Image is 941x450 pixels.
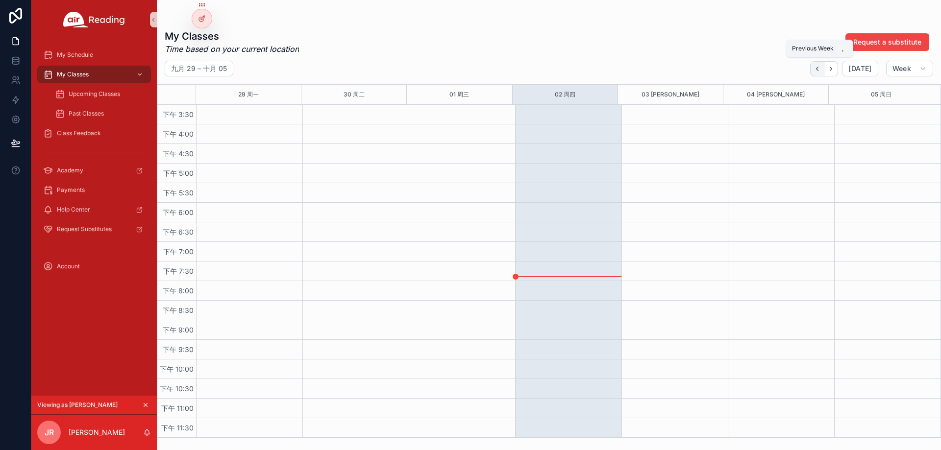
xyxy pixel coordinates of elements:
a: Account [37,258,151,275]
span: Past Classes [69,110,104,118]
em: Time based on your current location [165,43,299,55]
button: 04 [PERSON_NAME] [747,85,805,104]
span: Viewing as [PERSON_NAME] [37,401,118,409]
a: Class Feedback [37,124,151,142]
button: Week [886,61,933,76]
span: 下午 9:30 [160,345,196,354]
span: 下午 10:00 [157,365,196,373]
button: 05 周日 [871,85,891,104]
a: Request Substitutes [37,220,151,238]
button: Request a substitute [845,33,929,51]
button: Next [824,61,838,76]
a: My Schedule [37,46,151,64]
span: 下午 8:30 [160,306,196,314]
span: Academy [57,166,83,174]
h1: My Classes [165,29,299,43]
button: 03 [PERSON_NAME] [642,85,699,104]
span: 下午 7:00 [161,247,196,256]
span: Class Feedback [57,129,101,137]
span: 下午 6:00 [160,208,196,216]
span: My Classes [57,71,89,78]
a: My Classes [37,66,151,83]
span: Payments [57,186,85,194]
span: My Schedule [57,51,93,59]
a: Upcoming Classes [49,85,151,103]
button: Back [810,61,824,76]
span: Request a substitute [853,37,921,47]
span: 下午 11:30 [159,424,196,432]
p: [PERSON_NAME] [69,427,125,437]
span: 下午 11:00 [159,404,196,412]
a: Payments [37,181,151,199]
span: 下午 5:30 [161,189,196,197]
div: scrollable content [31,39,157,288]
span: Week [892,64,911,73]
span: 下午 4:30 [160,149,196,158]
button: [DATE] [842,61,878,76]
button: 29 周一 [238,85,259,104]
span: 下午 3:30 [160,110,196,118]
h2: 九月 29 – 十月 05 [171,64,227,73]
a: Academy [37,162,151,179]
span: Account [57,262,80,270]
span: 下午 6:30 [160,228,196,236]
span: , [839,45,846,52]
span: Request Substitutes [57,225,112,233]
img: App logo [63,12,125,27]
span: 下午 9:00 [160,326,196,334]
span: Previous Week [792,45,834,52]
span: JR [45,426,54,438]
span: 下午 10:30 [157,384,196,393]
span: 下午 5:00 [161,169,196,177]
button: 02 周四 [555,85,575,104]
a: Past Classes [49,105,151,122]
span: Help Center [57,206,90,213]
span: [DATE] [848,64,871,73]
span: 下午 7:30 [161,267,196,275]
a: Help Center [37,201,151,218]
span: 下午 8:00 [160,286,196,295]
button: 01 周三 [449,85,469,104]
span: Upcoming Classes [69,90,120,98]
button: 30 周二 [344,85,365,104]
span: 下午 4:00 [160,130,196,138]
